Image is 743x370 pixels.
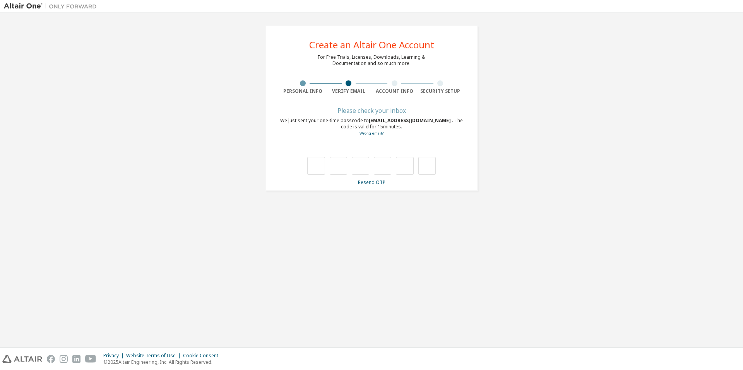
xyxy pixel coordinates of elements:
div: Create an Altair One Account [309,40,434,49]
img: facebook.svg [47,355,55,363]
img: altair_logo.svg [2,355,42,363]
div: Website Terms of Use [126,353,183,359]
img: youtube.svg [85,355,96,363]
img: Altair One [4,2,101,10]
img: instagram.svg [60,355,68,363]
div: For Free Trials, Licenses, Downloads, Learning & Documentation and so much more. [318,54,425,66]
a: Go back to the registration form [360,131,383,136]
a: Resend OTP [358,179,385,186]
span: [EMAIL_ADDRESS][DOMAIN_NAME] [369,117,452,124]
div: Verify Email [326,88,372,94]
div: Privacy [103,353,126,359]
p: © 2025 Altair Engineering, Inc. All Rights Reserved. [103,359,223,365]
div: Cookie Consent [183,353,223,359]
div: Account Info [371,88,418,94]
div: Security Setup [418,88,464,94]
div: Please check your inbox [280,108,463,113]
div: We just sent your one-time passcode to . The code is valid for 15 minutes. [280,118,463,136]
div: Personal Info [280,88,326,94]
img: linkedin.svg [72,355,80,363]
